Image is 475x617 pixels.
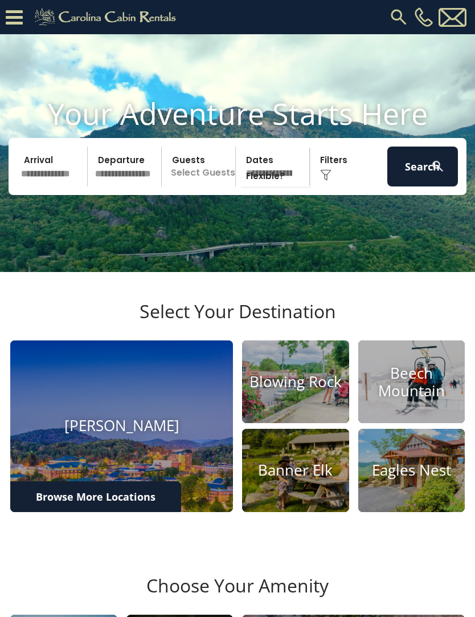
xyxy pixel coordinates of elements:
h1: Your Adventure Starts Here [9,96,466,131]
a: [PHONE_NUMBER] [412,7,436,27]
h3: Choose Your Amenity [9,575,466,615]
img: Khaki-logo.png [28,6,186,29]
button: Search [387,147,458,186]
h4: Eagles Nest [358,461,465,479]
a: Blowing Rock [242,340,349,423]
a: [PERSON_NAME] [10,340,233,512]
p: Select Guests [165,147,235,186]
h4: Banner Elk [242,461,349,479]
img: search-regular.svg [388,7,409,27]
a: Beech Mountain [358,340,465,423]
h4: [PERSON_NAME] [10,417,233,435]
h4: Beech Mountain [358,364,465,400]
a: Banner Elk [242,429,349,512]
h4: Blowing Rock [242,373,349,391]
a: Browse More Locations [10,481,181,512]
img: filter--v1.png [320,169,331,181]
img: search-regular-white.png [431,159,445,173]
a: Eagles Nest [358,429,465,512]
h3: Select Your Destination [9,301,466,340]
